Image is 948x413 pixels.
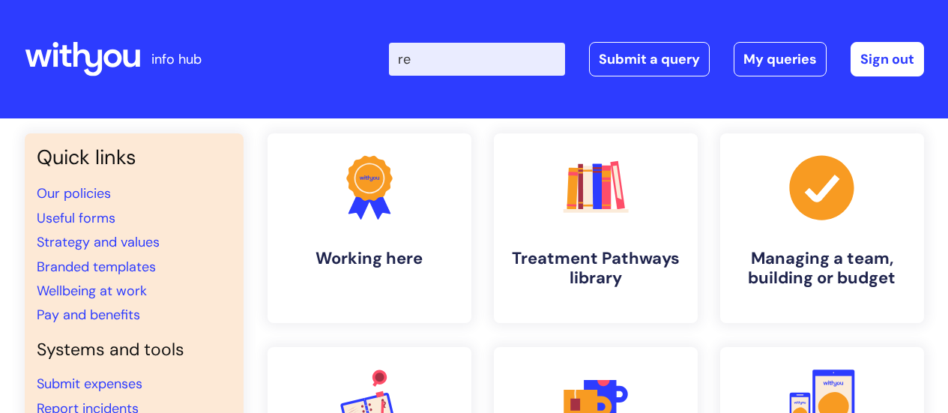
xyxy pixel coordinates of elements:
a: Strategy and values [37,233,160,251]
h4: Managing a team, building or budget [732,249,912,289]
a: Pay and benefits [37,306,140,324]
a: Our policies [37,184,111,202]
a: Submit a query [589,42,710,76]
a: Managing a team, building or budget [720,133,924,323]
a: Sign out [851,42,924,76]
h4: Working here [280,249,459,268]
a: Wellbeing at work [37,282,147,300]
a: Treatment Pathways library [494,133,698,323]
input: Search [389,43,565,76]
a: Submit expenses [37,375,142,393]
div: | - [389,42,924,76]
h3: Quick links [37,145,232,169]
a: My queries [734,42,827,76]
a: Working here [268,133,471,323]
p: info hub [151,47,202,71]
a: Branded templates [37,258,156,276]
a: Useful forms [37,209,115,227]
h4: Treatment Pathways library [506,249,686,289]
h4: Systems and tools [37,340,232,361]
